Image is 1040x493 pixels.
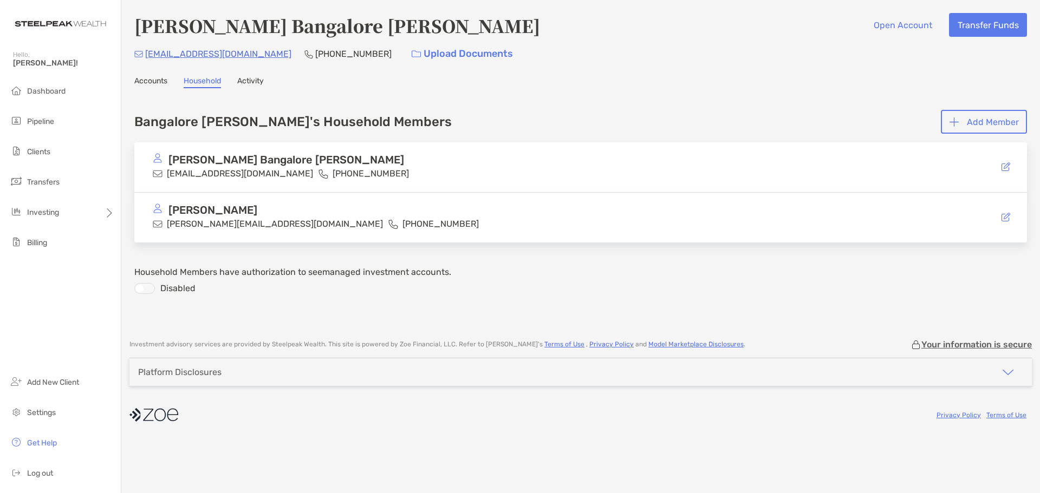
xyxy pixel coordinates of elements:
[168,203,257,217] p: [PERSON_NAME]
[10,175,23,188] img: transfers icon
[10,205,23,218] img: investing icon
[10,84,23,97] img: dashboard icon
[27,408,56,417] span: Settings
[27,147,50,156] span: Clients
[27,438,57,448] span: Get Help
[402,217,479,231] p: [PHONE_NUMBER]
[134,265,1027,279] p: Household Members have authorization to see managed investment accounts.
[153,219,162,229] img: email icon
[168,153,404,167] p: [PERSON_NAME] Bangalore [PERSON_NAME]
[13,4,108,43] img: Zoe Logo
[10,436,23,449] img: get-help icon
[544,340,584,348] a: Terms of Use
[184,76,221,88] a: Household
[237,76,264,88] a: Activity
[950,117,959,127] img: button icon
[138,367,222,377] div: Platform Disclosures
[134,51,143,57] img: Email Icon
[333,167,409,180] p: [PHONE_NUMBER]
[315,47,392,61] p: [PHONE_NUMBER]
[153,169,162,179] img: email icon
[27,87,66,96] span: Dashboard
[129,403,178,427] img: company logo
[27,178,60,187] span: Transfers
[941,110,1027,134] button: Add Member
[155,283,196,294] span: Disabled
[153,203,162,213] img: avatar icon
[10,375,23,388] img: add_new_client icon
[167,217,383,231] p: [PERSON_NAME][EMAIL_ADDRESS][DOMAIN_NAME]
[10,405,23,418] img: settings icon
[648,340,744,348] a: Model Marketplace Disclosures
[13,58,114,68] span: [PERSON_NAME]!
[27,378,79,387] span: Add New Client
[865,13,940,37] button: Open Account
[10,235,23,248] img: billing icon
[10,466,23,479] img: logout icon
[27,208,59,217] span: Investing
[145,47,291,61] p: [EMAIL_ADDRESS][DOMAIN_NAME]
[129,340,745,349] p: Investment advisory services are provided by Steelpeak Wealth . This site is powered by Zoe Finan...
[134,114,452,129] h4: Bangalore [PERSON_NAME]'s Household Members
[1002,366,1015,379] img: icon arrow
[986,411,1026,419] a: Terms of Use
[589,340,634,348] a: Privacy Policy
[405,42,520,65] a: Upload Documents
[134,13,540,38] h4: [PERSON_NAME] Bangalore [PERSON_NAME]
[27,238,47,247] span: Billing
[937,411,981,419] a: Privacy Policy
[27,117,54,126] span: Pipeline
[27,469,53,478] span: Log out
[318,169,328,179] img: phone icon
[134,76,167,88] a: Accounts
[412,50,421,58] img: button icon
[10,144,23,157] img: clients icon
[304,50,313,58] img: Phone Icon
[921,339,1032,350] p: Your information is secure
[153,153,162,163] img: avatar icon
[388,219,398,229] img: phone icon
[167,167,313,180] p: [EMAIL_ADDRESS][DOMAIN_NAME]
[949,13,1027,37] button: Transfer Funds
[10,114,23,127] img: pipeline icon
